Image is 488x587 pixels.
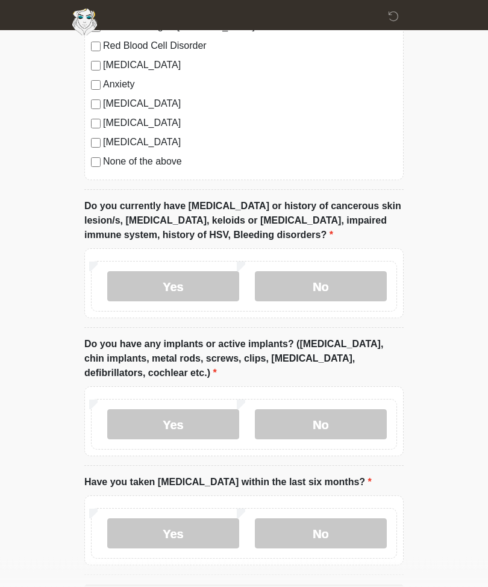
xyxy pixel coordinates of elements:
label: Yes [107,272,239,302]
label: Have you taken [MEDICAL_DATA] within the last six months? [84,476,372,490]
label: Yes [107,519,239,549]
label: [MEDICAL_DATA] [103,58,397,73]
label: Do you currently have [MEDICAL_DATA] or history of cancerous skin lesion/s, [MEDICAL_DATA], keloi... [84,199,404,243]
label: Anxiety [103,78,397,92]
input: Red Blood Cell Disorder [91,42,101,52]
label: [MEDICAL_DATA] [103,97,397,111]
input: [MEDICAL_DATA] [91,139,101,148]
label: No [255,272,387,302]
label: [MEDICAL_DATA] [103,116,397,131]
label: Yes [107,410,239,440]
label: Red Blood Cell Disorder [103,39,397,54]
img: Aesthetically Yours Wellness Spa Logo [72,9,97,36]
input: [MEDICAL_DATA] [91,119,101,129]
label: None of the above [103,155,397,169]
input: [MEDICAL_DATA] [91,61,101,71]
input: [MEDICAL_DATA] [91,100,101,110]
input: Anxiety [91,81,101,90]
label: No [255,519,387,549]
input: None of the above [91,158,101,168]
label: No [255,410,387,440]
label: Do you have any implants or active implants? ([MEDICAL_DATA], chin implants, metal rods, screws, ... [84,337,404,381]
label: [MEDICAL_DATA] [103,136,397,150]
